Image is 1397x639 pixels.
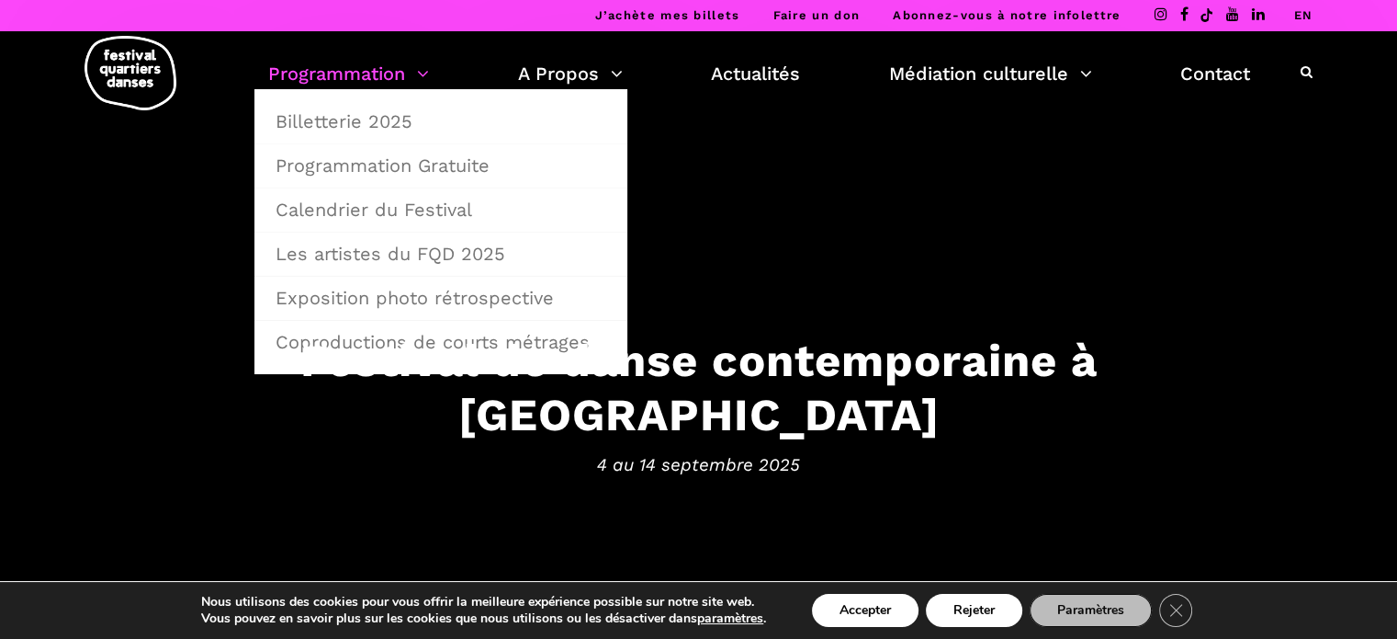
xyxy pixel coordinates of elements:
a: J’achète mes billets [594,8,739,22]
p: Nous utilisons des cookies pour vous offrir la meilleure expérience possible sur notre site web. [201,594,766,610]
button: paramètres [697,610,763,627]
a: Faire un don [772,8,860,22]
button: Close GDPR Cookie Banner [1159,594,1192,627]
a: Programmation [268,58,429,89]
a: Exposition photo rétrospective [265,277,617,319]
a: Actualités [711,58,800,89]
a: Coproductions de courts métrages [265,321,617,363]
a: EN [1293,8,1313,22]
h3: Festival de danse contemporaine à [GEOGRAPHIC_DATA] [130,334,1268,442]
a: Les artistes du FQD 2025 [265,233,617,275]
a: A Propos [518,58,623,89]
p: Vous pouvez en savoir plus sur les cookies que nous utilisons ou les désactiver dans . [201,610,766,627]
button: Accepter [812,594,918,627]
a: Médiation culturelle [889,58,1092,89]
a: Billetterie 2025 [265,100,617,143]
a: Abonnez-vous à notre infolettre [893,8,1121,22]
img: logo-fqd-med [84,36,176,110]
button: Rejeter [926,594,1022,627]
a: Calendrier du Festival [265,188,617,231]
a: Contact [1180,58,1250,89]
a: Programmation Gratuite [265,144,617,187]
button: Paramètres [1030,594,1152,627]
span: 4 au 14 septembre 2025 [130,451,1268,478]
